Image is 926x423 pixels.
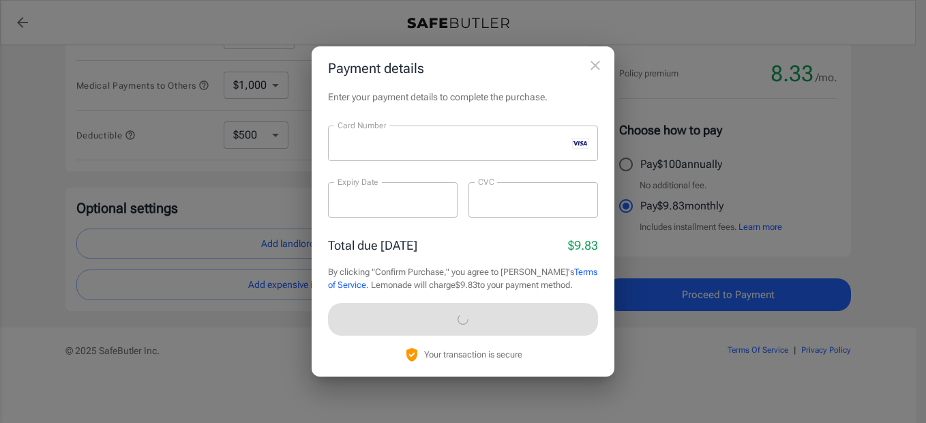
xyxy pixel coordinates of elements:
p: Total due [DATE] [328,236,417,254]
p: By clicking "Confirm Purchase," you agree to [PERSON_NAME]'s . Lemonade will charge $9.83 to your... [328,265,598,292]
label: Card Number [338,119,386,131]
p: $9.83 [568,236,598,254]
p: Enter your payment details to complete the purchase. [328,90,598,104]
p: Your transaction is secure [424,348,522,361]
label: Expiry Date [338,176,378,188]
label: CVC [478,176,494,188]
iframe: Secure card number input frame [338,136,567,149]
h2: Payment details [312,46,614,90]
iframe: Secure expiration date input frame [338,193,448,206]
svg: visa [572,138,588,149]
iframe: Secure CVC input frame [478,193,588,206]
